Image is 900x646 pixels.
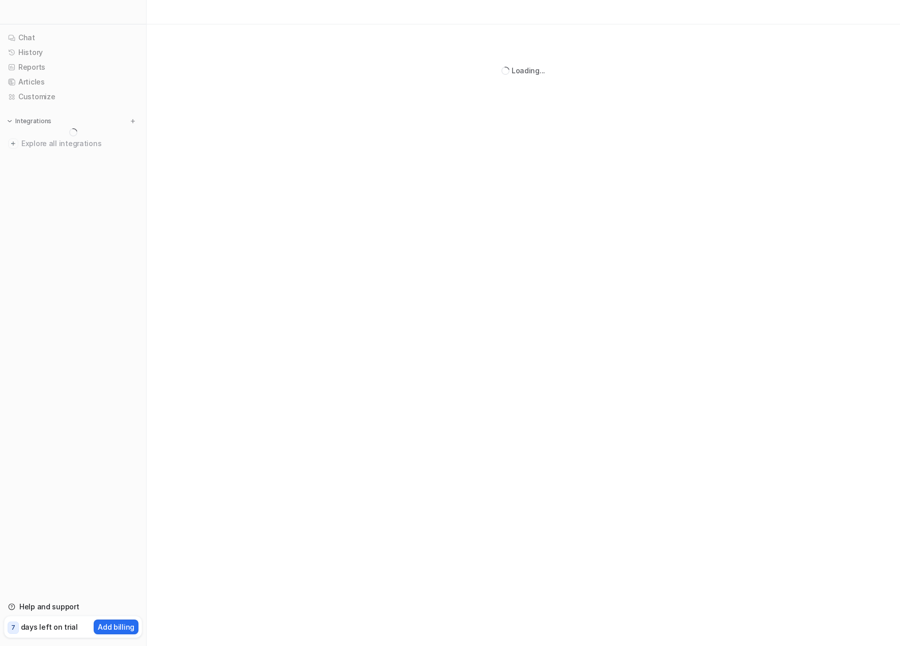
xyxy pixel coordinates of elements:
[21,135,138,152] span: Explore all integrations
[4,31,142,45] a: Chat
[129,118,136,125] img: menu_add.svg
[94,620,138,634] button: Add billing
[4,136,142,151] a: Explore all integrations
[4,90,142,104] a: Customize
[4,75,142,89] a: Articles
[4,60,142,74] a: Reports
[11,623,15,632] p: 7
[15,117,51,125] p: Integrations
[8,138,18,149] img: explore all integrations
[512,65,545,76] div: Loading...
[4,45,142,60] a: History
[6,118,13,125] img: expand menu
[98,622,134,632] p: Add billing
[21,622,78,632] p: days left on trial
[4,116,54,126] button: Integrations
[4,600,142,614] a: Help and support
